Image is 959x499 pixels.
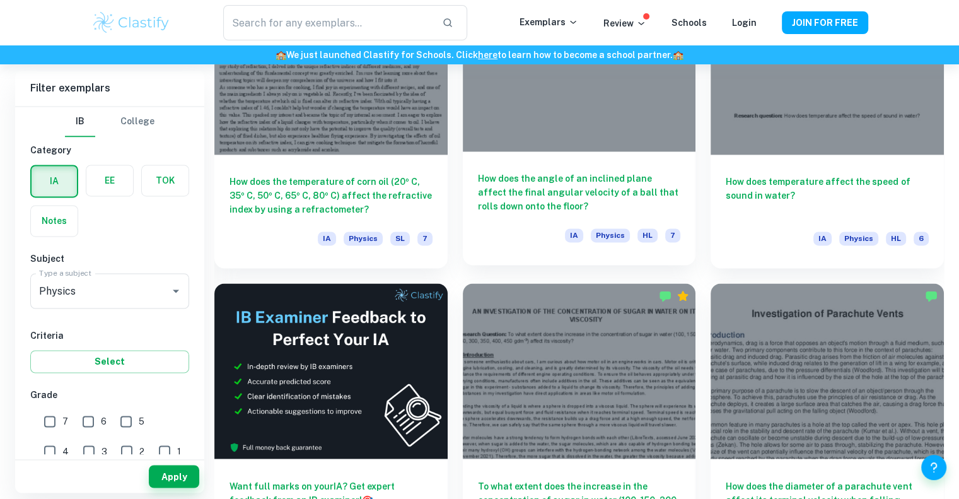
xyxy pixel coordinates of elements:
span: 🏫 [673,50,683,60]
span: 6 [914,232,929,245]
div: Filter type choice [65,107,154,137]
a: Login [732,18,757,28]
span: 4 [62,444,69,458]
label: Type a subject [39,267,91,278]
h6: Subject [30,252,189,266]
h6: How does the angle of an inclined plane affect the final angular velocity of a ball that rolls do... [478,172,681,213]
span: 1 [177,444,181,458]
button: TOK [142,165,189,196]
h6: We just launched Clastify for Schools. Click to learn how to become a school partner. [3,48,956,62]
h6: Category [30,143,189,157]
button: EE [86,165,133,196]
p: Review [603,16,646,30]
span: IA [318,232,336,245]
button: Select [30,350,189,373]
button: JOIN FOR FREE [782,11,868,34]
span: Physics [591,228,630,242]
input: Search for any exemplars... [223,5,431,40]
span: 5 [139,414,144,428]
button: IA [32,166,77,196]
img: Clastify logo [91,10,171,35]
span: IA [813,232,832,245]
button: Apply [149,465,199,488]
img: Thumbnail [214,283,448,458]
h6: Filter exemplars [15,71,204,106]
p: Exemplars [520,15,578,29]
button: College [120,107,154,137]
span: Physics [344,232,383,245]
span: 6 [101,414,107,428]
h6: Criteria [30,329,189,343]
span: Physics [839,232,878,245]
button: Notes [31,206,78,236]
button: Help and Feedback [921,455,946,480]
span: HL [637,228,658,242]
span: 2 [139,444,144,458]
span: 7 [417,232,433,245]
h6: Grade [30,388,189,402]
h6: How does the temperature of corn oil (20º C, 35º C, 50º C, 65º C, 80º C) affect the refractive in... [230,175,433,216]
span: 7 [62,414,68,428]
img: Marked [659,290,671,302]
h6: How does temperature affect the speed of sound in water? [726,175,929,216]
span: IA [565,228,583,242]
span: HL [886,232,906,245]
button: IB [65,107,95,137]
button: Open [167,282,185,300]
span: 7 [665,228,680,242]
img: Marked [925,290,938,302]
span: 🏫 [276,50,286,60]
div: Premium [677,290,689,302]
span: SL [390,232,410,245]
a: Schools [671,18,707,28]
a: here [478,50,497,60]
span: 3 [102,444,107,458]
